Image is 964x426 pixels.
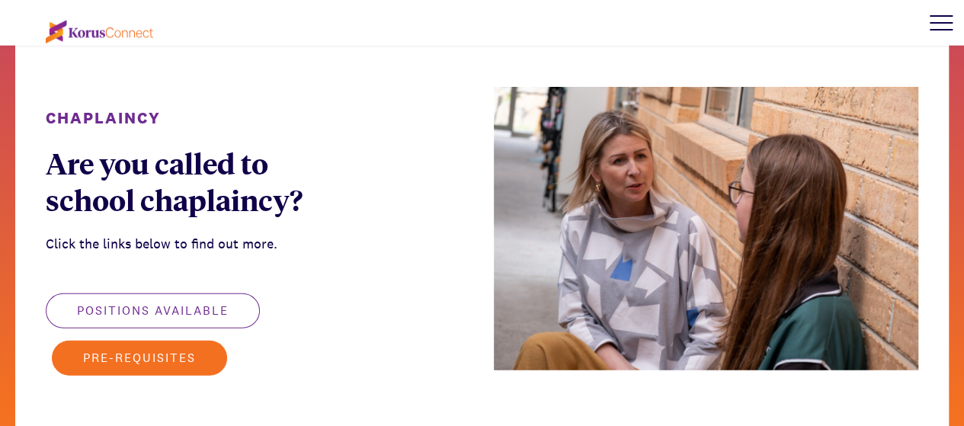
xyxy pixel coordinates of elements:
div: Are you called to school chaplaincy? [46,145,359,218]
a: Pre-requisites [46,351,227,364]
a: Positions available [46,304,260,317]
div: Click the links below to find out more. [46,233,359,255]
button: Positions available [46,293,260,328]
img: korus-connect%2Fc5177985-88d5-491d-9cd7-4a1febad1357_logo.svg [46,21,153,43]
img: a1b5c5f7-bc12-427f-879a-0a5d564004ab_DSCF0375+web+1200.jpeg [494,87,919,370]
div: Chaplaincy [46,107,359,129]
button: Pre-requisites [52,341,227,376]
